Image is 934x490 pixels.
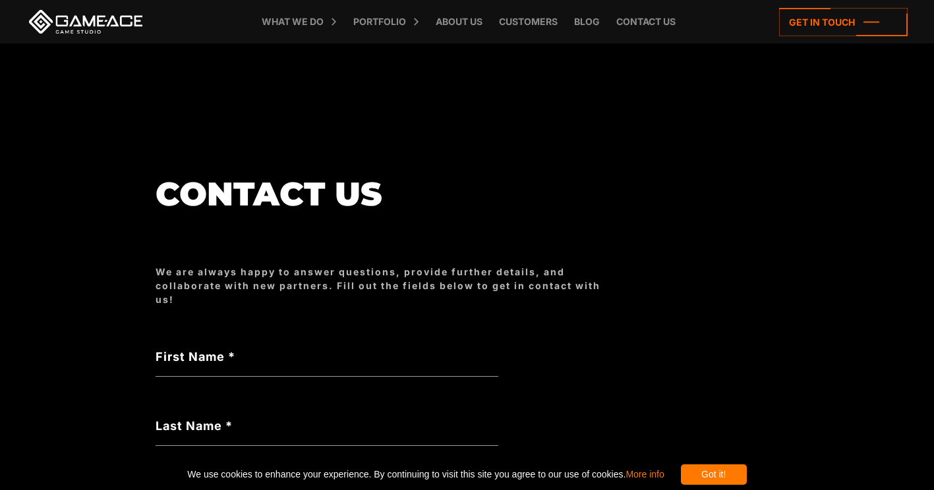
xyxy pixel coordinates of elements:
a: Get in touch [779,8,908,36]
div: Got it! [681,464,747,485]
h1: Contact us [156,176,617,212]
label: Last Name * [156,417,498,435]
div: We are always happy to answer questions, provide further details, and collaborate with new partne... [156,265,617,307]
span: We use cookies to enhance your experience. By continuing to visit this site you agree to our use ... [187,464,664,485]
a: More info [626,469,664,479]
label: First Name * [156,348,498,366]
